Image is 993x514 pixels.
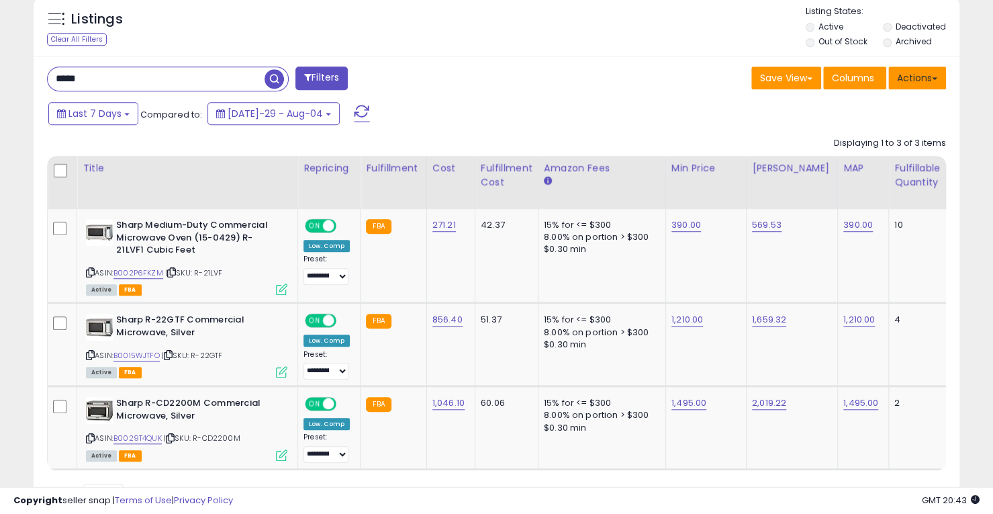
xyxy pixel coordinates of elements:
[303,335,350,347] div: Low. Comp
[116,219,279,260] b: Sharp Medium-Duty Commercial Microwave Oven (15-0429) R-21LVF1 Cubic Feet
[752,218,782,232] a: 569.53
[544,219,655,231] div: 15% for <= $300
[86,397,287,460] div: ASIN:
[174,494,233,507] a: Privacy Policy
[752,161,832,175] div: [PERSON_NAME]
[894,397,936,409] div: 2
[116,314,279,342] b: Sharp R-22GTF Commercial Microwave, Silver
[366,397,391,412] small: FBA
[71,10,123,29] h5: Listings
[896,36,932,47] label: Archived
[86,219,113,246] img: 51265Wup0IL._SL40_.jpg
[303,433,350,463] div: Preset:
[818,21,843,32] label: Active
[303,255,350,285] div: Preset:
[162,350,222,361] span: | SKU: R-22GTF
[86,450,117,462] span: All listings currently available for purchase on Amazon
[115,494,172,507] a: Terms of Use
[295,67,348,90] button: Filters
[544,327,655,339] div: 8.00% on portion > $300
[481,397,528,409] div: 60.06
[843,218,873,232] a: 390.00
[922,494,980,507] span: 2025-08-12 20:43 GMT
[207,102,340,125] button: [DATE]-29 - Aug-04
[432,313,463,327] a: 856.40
[888,67,946,89] button: Actions
[671,313,703,327] a: 1,210.00
[306,220,323,232] span: ON
[13,494,62,507] strong: Copyright
[86,397,113,424] img: 51TUPxCIw5L._SL40_.jpg
[47,33,107,46] div: Clear All Filters
[306,315,323,327] span: ON
[432,218,456,232] a: 271.21
[334,315,356,327] span: OFF
[366,314,391,329] small: FBA
[303,350,350,380] div: Preset:
[544,161,660,175] div: Amazon Fees
[843,396,878,410] a: 1,495.00
[544,243,655,255] div: $0.30 min
[83,161,292,175] div: Title
[86,219,287,294] div: ASIN:
[671,218,701,232] a: 390.00
[303,161,354,175] div: Repricing
[228,107,323,120] span: [DATE]-29 - Aug-04
[544,231,655,243] div: 8.00% on portion > $300
[806,5,959,18] p: Listing States:
[481,161,532,189] div: Fulfillment Cost
[481,219,528,231] div: 42.37
[894,314,936,326] div: 4
[68,107,122,120] span: Last 7 Days
[544,397,655,409] div: 15% for <= $300
[544,409,655,421] div: 8.00% on portion > $300
[481,314,528,326] div: 51.37
[164,433,240,443] span: | SKU: R-CD2200M
[165,267,222,278] span: | SKU: R-21LVF
[303,418,350,430] div: Low. Comp
[116,397,279,425] b: Sharp R-CD2200M Commercial Microwave, Silver
[86,314,113,341] img: 51kpc7uQ+4L._SL40_.jpg
[843,161,883,175] div: MAP
[119,450,142,462] span: FBA
[119,284,142,296] span: FBA
[432,161,469,175] div: Cost
[544,422,655,434] div: $0.30 min
[752,396,786,410] a: 2,019.22
[13,495,233,507] div: seller snap | |
[303,240,350,252] div: Low. Comp
[86,367,117,378] span: All listings currently available for purchase on Amazon
[86,284,117,296] span: All listings currently available for purchase on Amazon
[544,339,655,351] div: $0.30 min
[334,398,356,410] span: OFF
[140,108,202,121] span: Compared to:
[366,161,420,175] div: Fulfillment
[834,137,946,150] div: Displaying 1 to 3 of 3 items
[432,396,465,410] a: 1,046.10
[544,175,552,187] small: Amazon Fees.
[894,219,936,231] div: 10
[113,350,160,361] a: B0015WJTFO
[113,267,163,279] a: B002P6FKZM
[896,21,946,32] label: Deactivated
[843,313,875,327] a: 1,210.00
[113,433,162,444] a: B0029T4QUK
[823,67,886,89] button: Columns
[818,36,867,47] label: Out of Stock
[86,314,287,376] div: ASIN:
[832,71,874,85] span: Columns
[671,396,706,410] a: 1,495.00
[671,161,741,175] div: Min Price
[544,314,655,326] div: 15% for <= $300
[894,161,941,189] div: Fulfillable Quantity
[48,102,138,125] button: Last 7 Days
[366,219,391,234] small: FBA
[334,220,356,232] span: OFF
[751,67,821,89] button: Save View
[119,367,142,378] span: FBA
[306,398,323,410] span: ON
[752,313,786,327] a: 1,659.32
